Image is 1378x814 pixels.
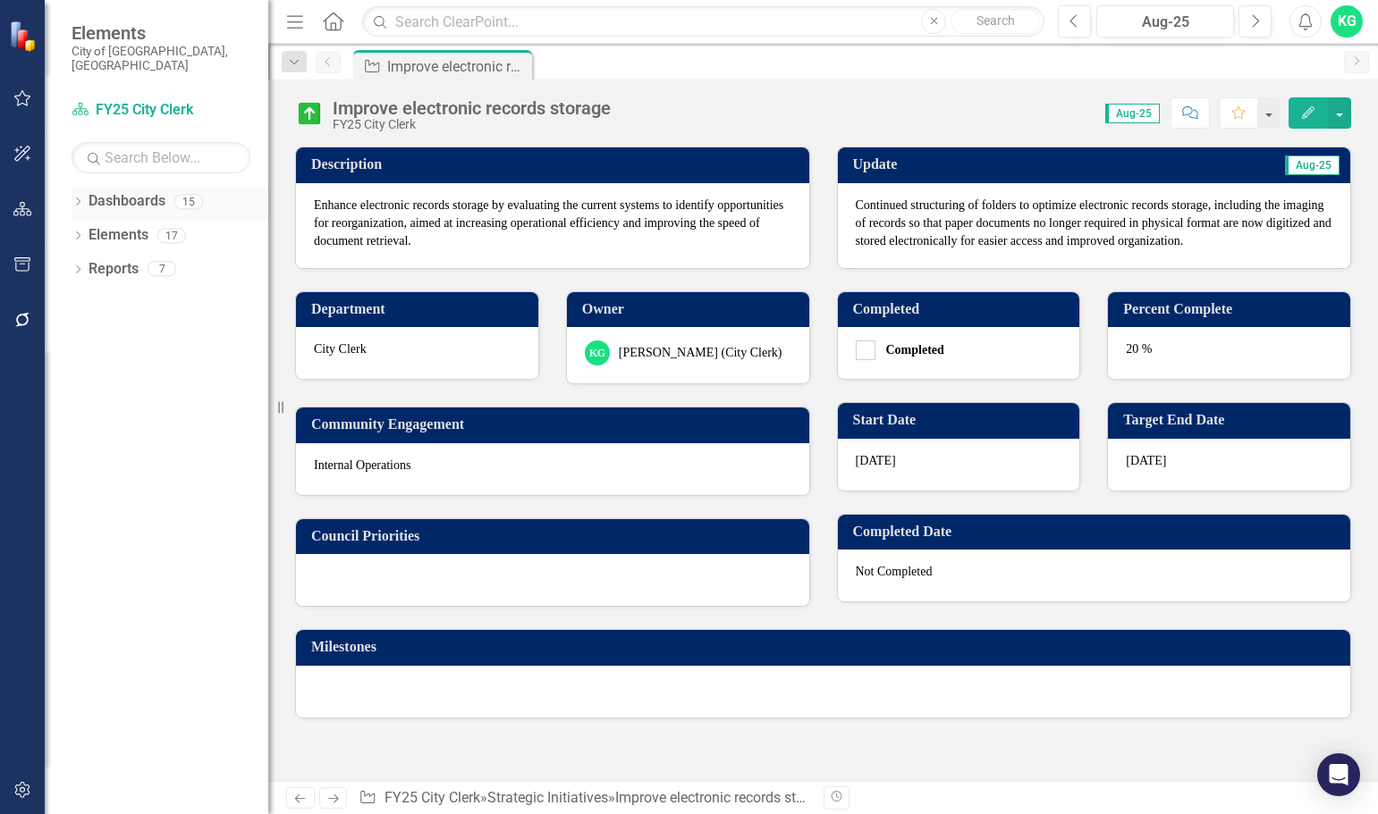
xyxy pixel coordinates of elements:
span: [DATE] [856,454,896,467]
div: KG [585,340,610,365]
input: Search Below... [72,142,250,173]
img: ClearPoint Strategy [9,21,40,52]
span: Search [976,13,1015,28]
button: KG [1331,5,1363,38]
span: Aug-25 [1105,104,1160,123]
h3: Completed [853,301,1071,317]
span: [DATE] [1126,454,1166,467]
div: Aug-25 [1103,12,1228,33]
small: City of [GEOGRAPHIC_DATA], [GEOGRAPHIC_DATA] [72,44,250,73]
h3: Community Engagement [311,416,800,432]
div: Improve electronic records storage [333,98,611,118]
a: Reports [89,259,139,280]
h3: Completed Date [853,524,1342,540]
span: Aug-25 [1285,155,1340,175]
p: Enhance electronic records storage by evaluating the current systems to identify opportunities fo... [314,197,791,250]
a: Elements [89,225,148,246]
h3: Start Date [853,412,1071,428]
span: Internal Operations [314,458,410,472]
h3: Department [311,301,529,317]
div: » » [359,788,809,809]
div: Improve electronic records storage [387,55,528,78]
h3: Milestones [311,639,1341,655]
div: Improve electronic records storage [615,789,832,806]
h3: Council Priorities [311,528,800,544]
h3: Target End Date [1123,412,1341,428]
div: FY25 City Clerk [333,118,611,131]
span: Elements [72,22,250,44]
h3: Owner [582,301,800,317]
button: Search [951,9,1040,34]
input: Search ClearPoint... [362,6,1044,38]
div: [PERSON_NAME] (City Clerk) [619,344,782,362]
a: FY25 City Clerk [385,789,480,806]
a: Dashboards [89,191,165,212]
div: Open Intercom Messenger [1317,753,1360,796]
span: City Clerk [314,342,367,356]
div: Not Completed [838,550,1351,601]
div: 7 [148,262,176,277]
h3: Percent Complete [1123,301,1341,317]
div: 17 [157,228,186,243]
h3: Description [311,156,800,172]
p: Continued structuring of folders to optimize electronic records storage, including the imaging of... [856,197,1333,250]
div: 20 % [1108,327,1350,379]
div: 15 [174,194,203,209]
h3: Update [853,156,1069,172]
button: Aug-25 [1096,5,1234,38]
img: On Target [295,99,324,128]
a: Strategic Initiatives [487,789,608,806]
a: FY25 City Clerk [72,100,250,121]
